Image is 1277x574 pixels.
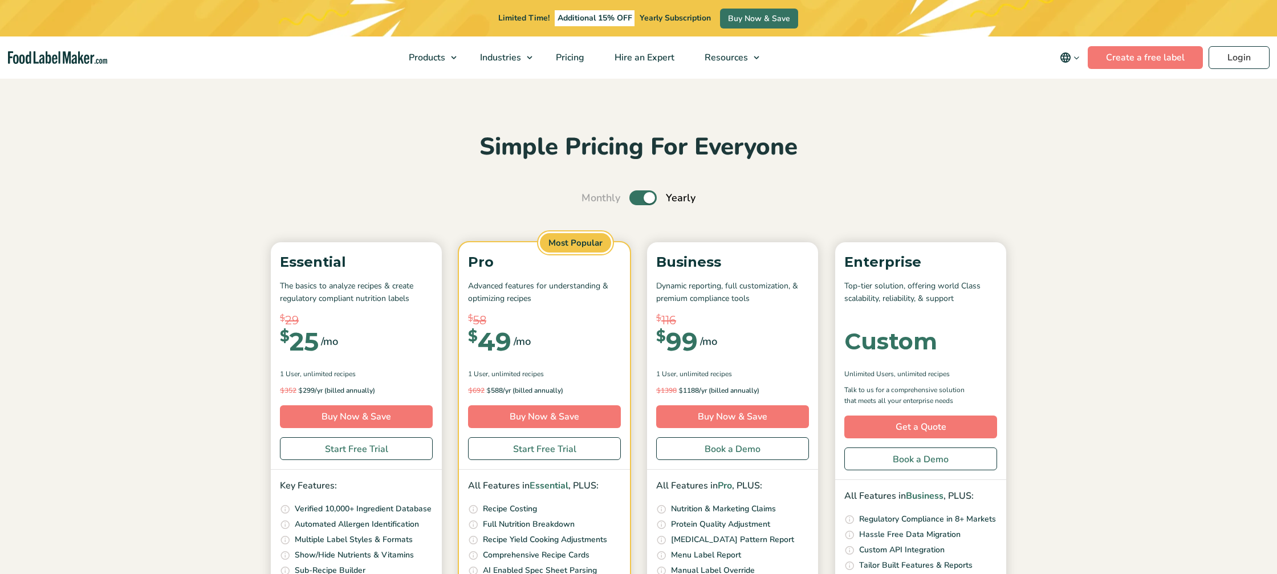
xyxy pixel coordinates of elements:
[295,534,413,546] p: Multiple Label Styles & Formats
[629,190,657,205] label: Toggle
[321,333,338,349] span: /mo
[295,518,419,531] p: Automated Allergen Identification
[906,490,943,502] span: Business
[718,479,732,492] span: Pro
[671,549,741,561] p: Menu Label Report
[541,36,597,79] a: Pricing
[720,9,798,29] a: Buy Now & Save
[280,369,300,379] span: 1 User
[538,231,613,255] span: Most Popular
[700,333,717,349] span: /mo
[280,329,290,344] span: $
[859,513,996,526] p: Regulatory Compliance in 8+ Markets
[844,416,997,438] a: Get a Quote
[465,36,538,79] a: Industries
[844,489,997,504] p: All Features in , PLUS:
[468,312,473,325] span: $
[859,559,973,572] p: Tailor Built Features & Reports
[468,386,485,395] del: 692
[498,13,550,23] span: Limited Time!
[844,280,997,306] p: Top-tier solution, offering world Class scalability, reliability, & support
[844,251,997,273] p: Enterprise
[656,280,809,306] p: Dynamic reporting, full customization, & premium compliance tools
[671,503,776,515] p: Nutrition & Marketing Claims
[530,479,568,492] span: Essential
[468,329,478,344] span: $
[671,518,770,531] p: Protein Quality Adjustment
[640,13,711,23] span: Yearly Subscription
[844,369,894,379] span: Unlimited Users
[656,385,809,396] p: 1188/yr (billed annually)
[298,386,303,394] span: $
[468,369,488,379] span: 1 User
[468,385,621,396] p: 588/yr (billed annually)
[514,333,531,349] span: /mo
[690,36,765,79] a: Resources
[265,132,1012,163] h2: Simple Pricing For Everyone
[468,479,621,494] p: All Features in , PLUS:
[295,503,432,515] p: Verified 10,000+ Ingredient Database
[483,518,575,531] p: Full Nutrition Breakdown
[1088,46,1203,69] a: Create a free label
[894,369,950,379] span: , Unlimited Recipes
[280,329,319,354] div: 25
[280,479,433,494] p: Key Features:
[701,51,749,64] span: Resources
[656,369,676,379] span: 1 User
[656,329,666,344] span: $
[666,190,696,206] span: Yearly
[477,51,522,64] span: Industries
[656,479,809,494] p: All Features in , PLUS:
[581,190,620,206] span: Monthly
[661,312,676,329] span: 116
[285,312,299,329] span: 29
[483,549,589,561] p: Comprehensive Recipe Cards
[844,385,975,406] p: Talk to us for a comprehensive solution that meets all your enterprise needs
[468,405,621,428] a: Buy Now & Save
[656,386,661,394] span: $
[280,437,433,460] a: Start Free Trial
[656,437,809,460] a: Book a Demo
[1209,46,1270,69] a: Login
[280,385,433,396] p: 299/yr (billed annually)
[678,386,683,394] span: $
[468,251,621,273] p: Pro
[468,386,473,394] span: $
[483,534,607,546] p: Recipe Yield Cooking Adjustments
[552,51,585,64] span: Pricing
[844,447,997,470] a: Book a Demo
[405,51,446,64] span: Products
[468,437,621,460] a: Start Free Trial
[300,369,356,379] span: , Unlimited Recipes
[280,280,433,306] p: The basics to analyze recipes & create regulatory compliant nutrition labels
[600,36,687,79] a: Hire an Expert
[555,10,635,26] span: Additional 15% OFF
[280,251,433,273] p: Essential
[295,549,414,561] p: Show/Hide Nutrients & Vitamins
[656,329,698,354] div: 99
[656,405,809,428] a: Buy Now & Save
[488,369,544,379] span: , Unlimited Recipes
[473,312,486,329] span: 58
[656,386,677,395] del: 1398
[859,528,961,541] p: Hassle Free Data Migration
[394,36,462,79] a: Products
[483,503,537,515] p: Recipe Costing
[656,251,809,273] p: Business
[676,369,732,379] span: , Unlimited Recipes
[280,386,296,395] del: 352
[486,386,491,394] span: $
[280,405,433,428] a: Buy Now & Save
[671,534,794,546] p: [MEDICAL_DATA] Pattern Report
[280,386,284,394] span: $
[280,312,285,325] span: $
[468,329,511,354] div: 49
[611,51,676,64] span: Hire an Expert
[859,544,945,556] p: Custom API Integration
[656,312,661,325] span: $
[844,330,937,353] div: Custom
[468,280,621,306] p: Advanced features for understanding & optimizing recipes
